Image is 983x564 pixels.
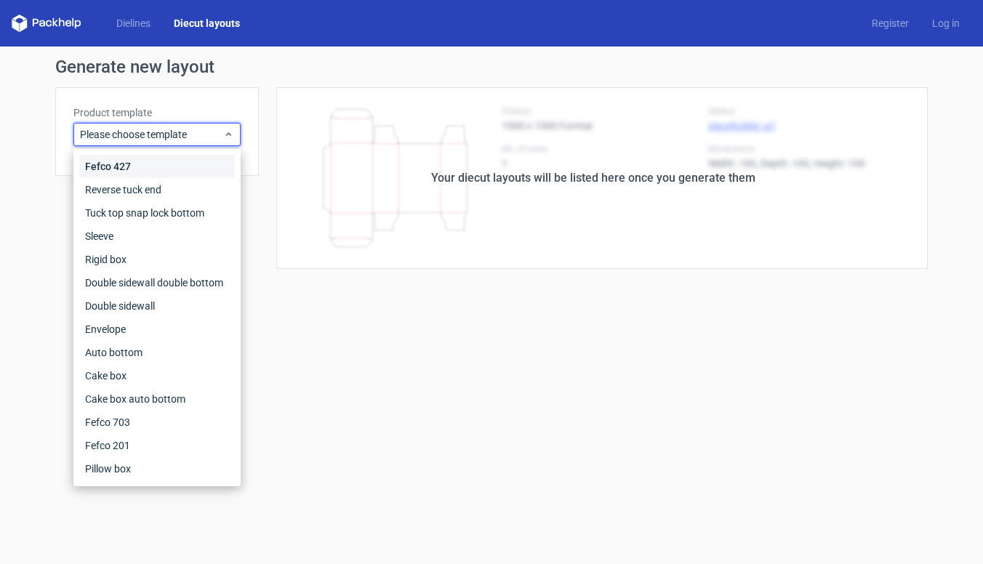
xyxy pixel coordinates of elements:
[79,271,235,294] div: Double sidewall double bottom
[79,178,235,201] div: Reverse tuck end
[920,16,971,31] a: Log in
[73,105,241,120] label: Product template
[860,16,920,31] a: Register
[79,364,235,387] div: Cake box
[79,387,235,411] div: Cake box auto bottom
[79,434,235,457] div: Fefco 201
[79,248,235,271] div: Rigid box
[79,341,235,364] div: Auto bottom
[105,16,162,31] a: Dielines
[80,127,223,142] span: Please choose template
[79,318,235,341] div: Envelope
[162,16,252,31] a: Diecut layouts
[79,457,235,480] div: Pillow box
[55,58,928,76] h1: Generate new layout
[79,201,235,225] div: Tuck top snap lock bottom
[79,155,235,178] div: Fefco 427
[79,225,235,248] div: Sleeve
[431,169,755,187] div: Your diecut layouts will be listed here once you generate them
[79,294,235,318] div: Double sidewall
[79,411,235,434] div: Fefco 703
